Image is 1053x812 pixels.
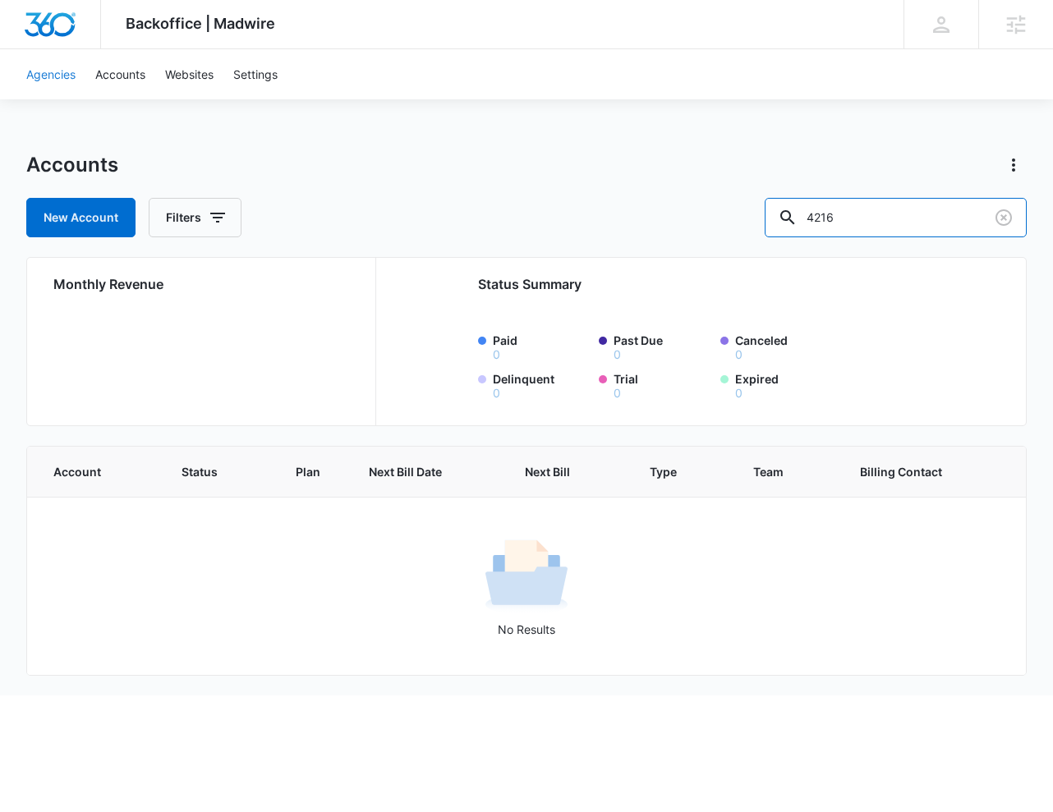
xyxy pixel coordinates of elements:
[16,49,85,99] a: Agencies
[860,463,960,480] span: Billing Contact
[478,274,917,294] h2: Status Summary
[525,463,586,480] span: Next Bill
[223,49,287,99] a: Settings
[155,49,223,99] a: Websites
[26,153,118,177] h1: Accounts
[85,49,155,99] a: Accounts
[735,370,832,399] label: Expired
[493,370,590,399] label: Delinquent
[26,198,136,237] a: New Account
[296,463,329,480] span: Plan
[1000,152,1027,178] button: Actions
[614,370,710,399] label: Trial
[614,332,710,360] label: Past Due
[485,534,568,617] img: No Results
[182,463,232,480] span: Status
[650,463,690,480] span: Type
[753,463,798,480] span: Team
[53,274,356,294] h2: Monthly Revenue
[493,332,590,360] label: Paid
[149,198,241,237] button: Filters
[991,204,1017,231] button: Clear
[53,463,118,480] span: Account
[765,198,1027,237] input: Search
[28,621,1025,638] p: No Results
[735,332,832,360] label: Canceled
[126,15,275,32] span: Backoffice | Madwire
[369,463,462,480] span: Next Bill Date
